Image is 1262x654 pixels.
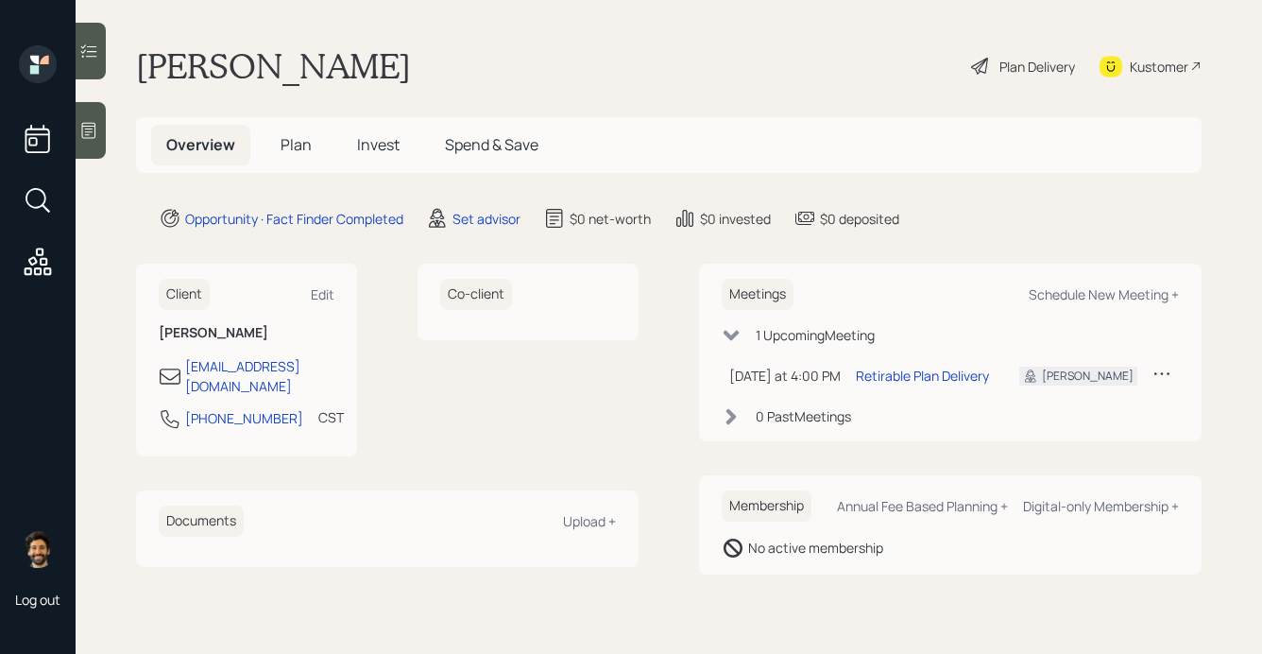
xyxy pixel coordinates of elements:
div: Plan Delivery [999,57,1075,77]
div: 0 Past Meeting s [756,406,851,426]
h6: Meetings [722,279,793,310]
div: $0 deposited [820,209,899,229]
h6: Co-client [440,279,512,310]
img: eric-schwartz-headshot.png [19,530,57,568]
div: $0 net-worth [570,209,651,229]
div: Schedule New Meeting + [1029,285,1179,303]
div: Retirable Plan Delivery [856,366,989,386]
div: [EMAIL_ADDRESS][DOMAIN_NAME] [185,356,334,396]
div: Kustomer [1130,57,1188,77]
div: Log out [15,591,60,609]
span: Overview [166,134,235,155]
h6: Documents [159,506,244,537]
span: Invest [357,134,400,155]
div: [DATE] at 4:00 PM [729,366,841,386]
div: No active membership [748,538,883,558]
div: Edit [311,285,334,303]
div: Upload + [563,512,616,530]
div: Set advisor [452,209,520,229]
h6: Membership [722,491,811,522]
div: Opportunity · Fact Finder Completed [185,209,403,229]
div: [PHONE_NUMBER] [185,408,303,428]
div: [PERSON_NAME] [1042,368,1134,385]
div: Annual Fee Based Planning + [837,497,1008,515]
span: Plan [281,134,312,155]
h6: Client [159,279,210,310]
h1: [PERSON_NAME] [136,45,411,87]
div: CST [318,407,344,427]
span: Spend & Save [445,134,538,155]
div: 1 Upcoming Meeting [756,325,875,345]
div: Digital-only Membership + [1023,497,1179,515]
div: $0 invested [700,209,771,229]
h6: [PERSON_NAME] [159,325,334,341]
